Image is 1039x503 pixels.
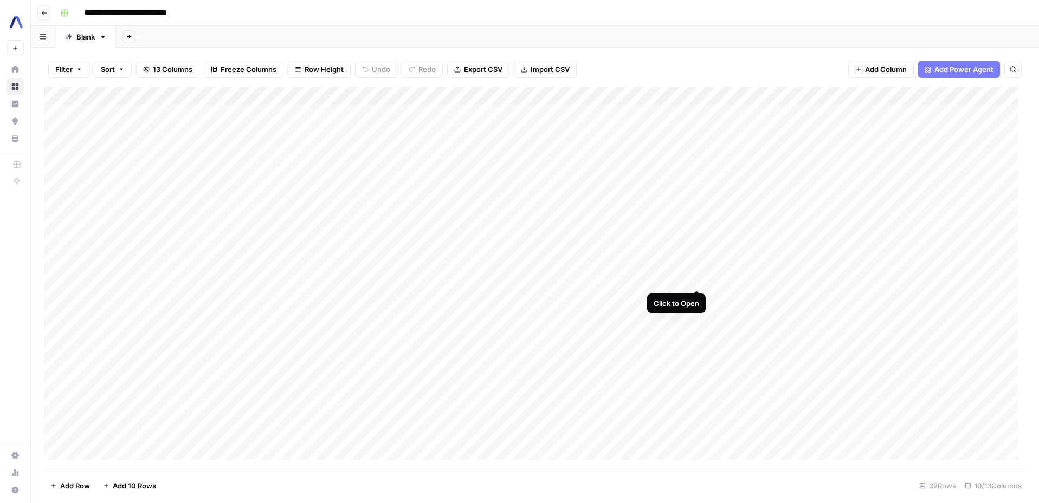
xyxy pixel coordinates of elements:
button: Help + Support [7,481,24,499]
a: Home [7,61,24,78]
button: 13 Columns [136,61,199,78]
div: Blank [76,31,95,42]
span: Export CSV [464,64,502,75]
button: Workspace: AssemblyAI [7,9,24,36]
button: Filter [48,61,89,78]
img: AssemblyAI Logo [7,12,26,32]
button: Export CSV [447,61,509,78]
a: Opportunities [7,113,24,130]
button: Add 10 Rows [96,477,163,494]
button: Add Power Agent [918,61,1000,78]
span: Add Power Agent [934,64,993,75]
div: Click to Open [654,298,699,309]
a: Usage [7,464,24,481]
a: Settings [7,447,24,464]
a: Blank [55,26,116,48]
button: Undo [355,61,397,78]
span: Add Column [865,64,907,75]
div: 10/13 Columns [960,477,1026,494]
button: Sort [94,61,132,78]
span: Freeze Columns [221,64,276,75]
span: Redo [418,64,436,75]
span: Undo [372,64,390,75]
span: Import CSV [531,64,570,75]
button: Import CSV [514,61,577,78]
button: Freeze Columns [204,61,283,78]
a: Browse [7,78,24,95]
button: Add Row [44,477,96,494]
span: Filter [55,64,73,75]
button: Redo [402,61,443,78]
a: Your Data [7,130,24,147]
span: Row Height [305,64,344,75]
span: 13 Columns [153,64,192,75]
span: Add Row [60,480,90,491]
div: 32 Rows [915,477,960,494]
span: Sort [101,64,115,75]
button: Row Height [288,61,351,78]
a: Insights [7,95,24,113]
button: Add Column [848,61,914,78]
span: Add 10 Rows [113,480,156,491]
